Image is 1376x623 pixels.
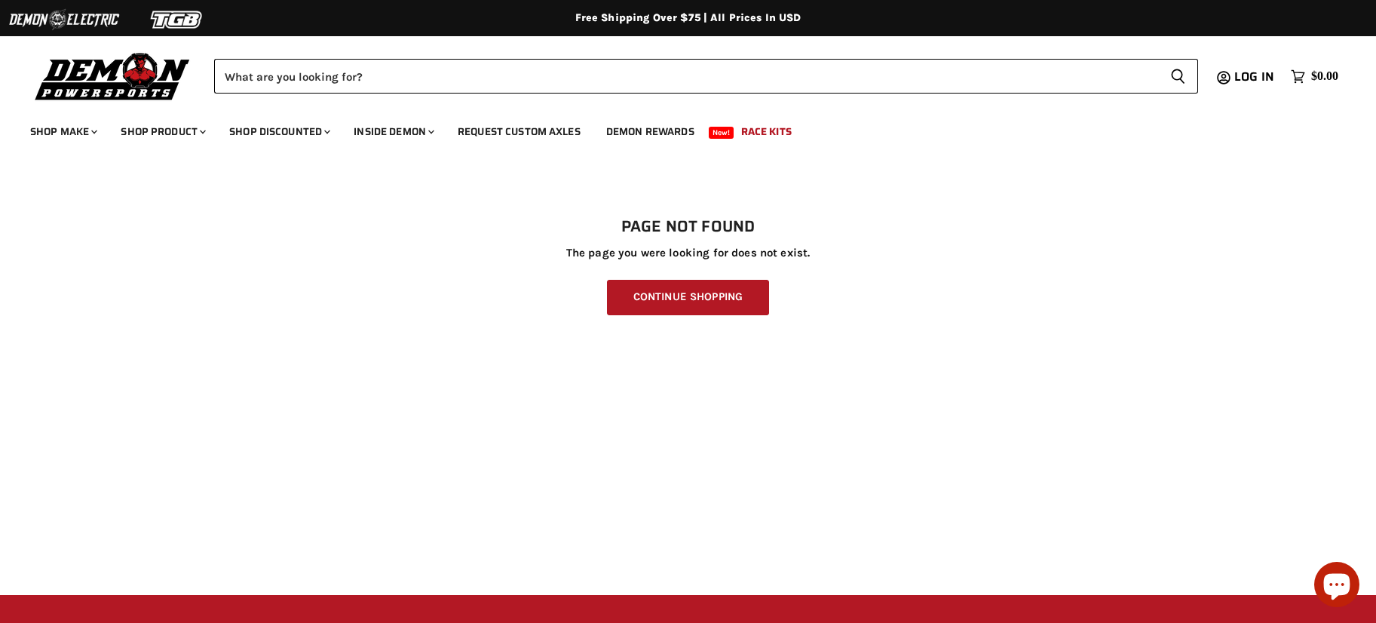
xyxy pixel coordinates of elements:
a: Inside Demon [342,116,443,147]
ul: Main menu [19,110,1335,147]
button: Search [1158,59,1198,94]
a: Continue Shopping [607,280,769,315]
input: Search [214,59,1158,94]
img: Demon Powersports [30,49,195,103]
a: Race Kits [730,116,803,147]
a: Log in [1227,70,1283,84]
img: TGB Logo 2 [121,5,234,34]
a: $0.00 [1283,66,1346,87]
span: $0.00 [1311,69,1338,84]
a: Demon Rewards [595,116,706,147]
p: The page you were looking for does not exist. [115,247,1261,259]
inbox-online-store-chat: Shopify online store chat [1310,562,1364,611]
h1: Page not found [115,218,1261,236]
a: Shop Discounted [218,116,339,147]
form: Product [214,59,1198,94]
span: Log in [1234,67,1274,86]
a: Shop Product [109,116,215,147]
a: Shop Make [19,116,106,147]
div: Free Shipping Over $75 | All Prices In USD [85,11,1292,25]
a: Request Custom Axles [446,116,592,147]
img: Demon Electric Logo 2 [8,5,121,34]
span: New! [709,127,734,139]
